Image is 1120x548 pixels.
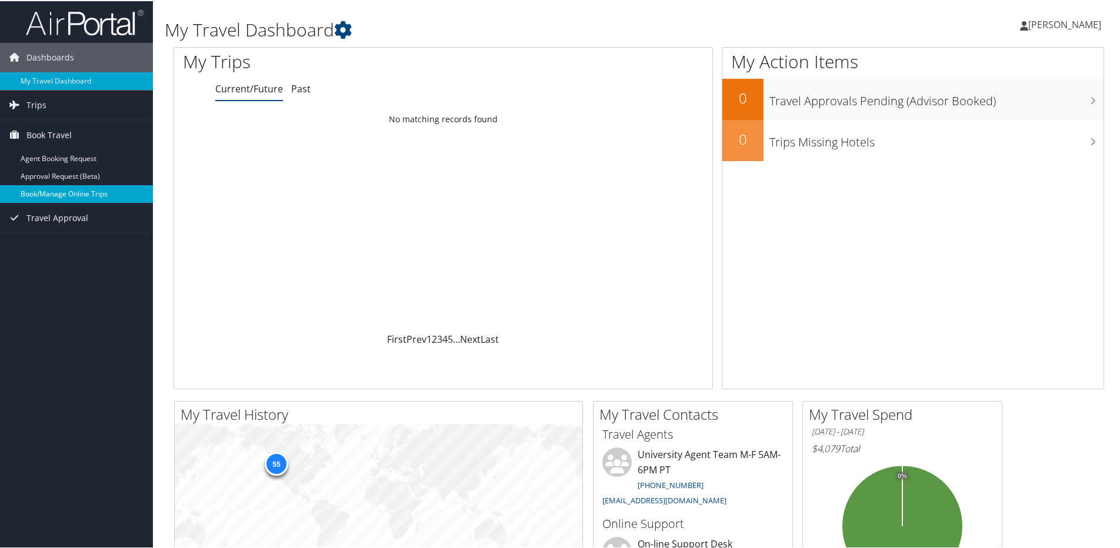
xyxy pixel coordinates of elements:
[453,332,460,345] span: …
[26,202,88,232] span: Travel Approval
[812,425,993,436] h6: [DATE] - [DATE]
[387,332,406,345] a: First
[769,127,1104,149] h3: Trips Missing Hotels
[215,81,283,94] a: Current/Future
[432,332,437,345] a: 2
[722,128,764,148] h2: 0
[291,81,311,94] a: Past
[602,494,726,504] a: [EMAIL_ADDRESS][DOMAIN_NAME]
[26,119,72,149] span: Book Travel
[769,86,1104,108] h3: Travel Approvals Pending (Advisor Booked)
[442,332,448,345] a: 4
[602,425,784,442] h3: Travel Agents
[596,446,789,509] li: University Agent Team M-F 5AM-6PM PT
[1020,6,1113,41] a: [PERSON_NAME]
[602,514,784,531] h3: Online Support
[183,48,479,73] h1: My Trips
[809,403,1002,423] h2: My Travel Spend
[437,332,442,345] a: 3
[26,42,74,71] span: Dashboards
[174,108,712,129] td: No matching records found
[599,403,792,423] h2: My Travel Contacts
[812,441,993,454] h6: Total
[265,451,288,475] div: 55
[722,119,1104,160] a: 0Trips Missing Hotels
[181,403,582,423] h2: My Travel History
[638,479,704,489] a: [PHONE_NUMBER]
[406,332,426,345] a: Prev
[722,87,764,107] h2: 0
[898,472,907,479] tspan: 0%
[448,332,453,345] a: 5
[165,16,797,41] h1: My Travel Dashboard
[1028,17,1101,30] span: [PERSON_NAME]
[460,332,481,345] a: Next
[481,332,499,345] a: Last
[26,89,46,119] span: Trips
[722,78,1104,119] a: 0Travel Approvals Pending (Advisor Booked)
[426,332,432,345] a: 1
[812,441,840,454] span: $4,079
[722,48,1104,73] h1: My Action Items
[26,8,144,35] img: airportal-logo.png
